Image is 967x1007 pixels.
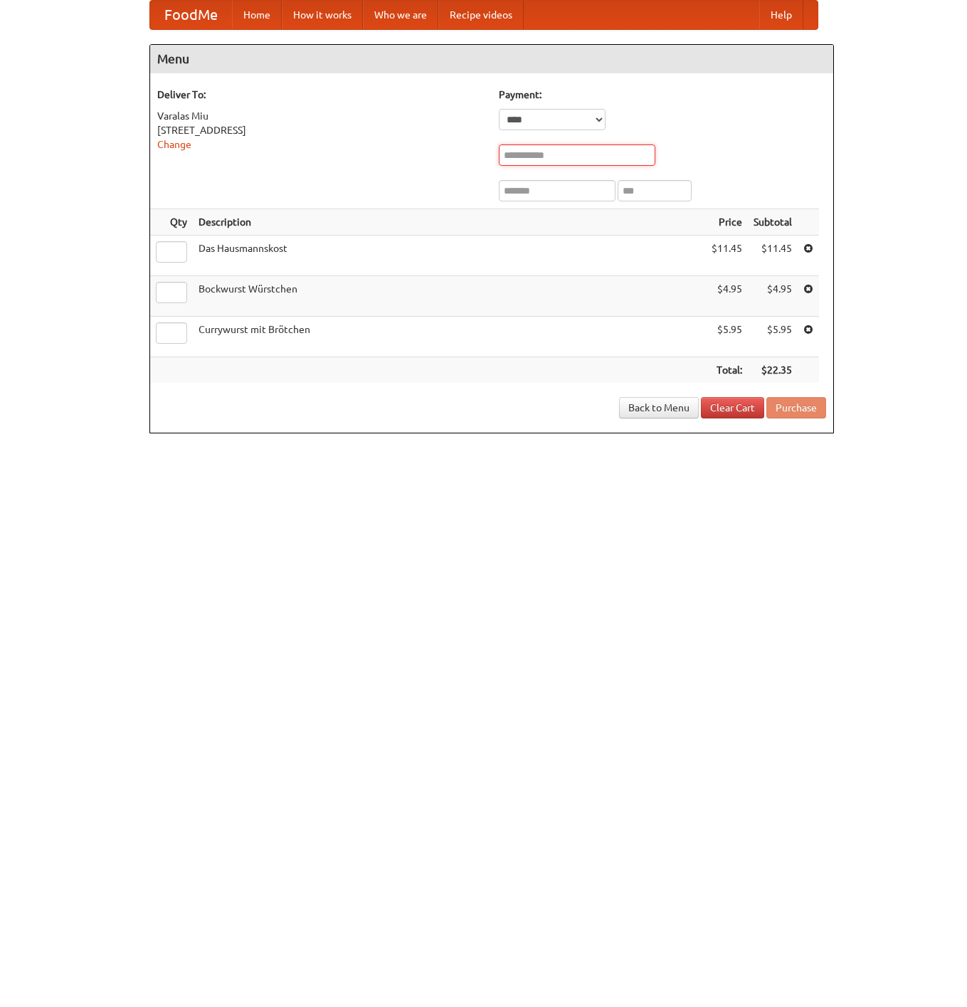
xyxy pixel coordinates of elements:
[157,88,485,102] h5: Deliver To:
[759,1,803,29] a: Help
[157,109,485,123] div: Varalas Miu
[619,397,699,418] a: Back to Menu
[193,276,706,317] td: Bockwurst Würstchen
[193,209,706,236] th: Description
[748,357,798,384] th: $22.35
[706,276,748,317] td: $4.95
[193,317,706,357] td: Currywurst mit Brötchen
[150,209,193,236] th: Qty
[766,397,826,418] button: Purchase
[748,236,798,276] td: $11.45
[193,236,706,276] td: Das Hausmannskost
[748,276,798,317] td: $4.95
[701,397,764,418] a: Clear Cart
[282,1,363,29] a: How it works
[499,88,826,102] h5: Payment:
[706,317,748,357] td: $5.95
[748,209,798,236] th: Subtotal
[232,1,282,29] a: Home
[748,317,798,357] td: $5.95
[157,123,485,137] div: [STREET_ADDRESS]
[706,357,748,384] th: Total:
[438,1,524,29] a: Recipe videos
[363,1,438,29] a: Who we are
[150,1,232,29] a: FoodMe
[706,209,748,236] th: Price
[150,45,833,73] h4: Menu
[157,139,191,150] a: Change
[706,236,748,276] td: $11.45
